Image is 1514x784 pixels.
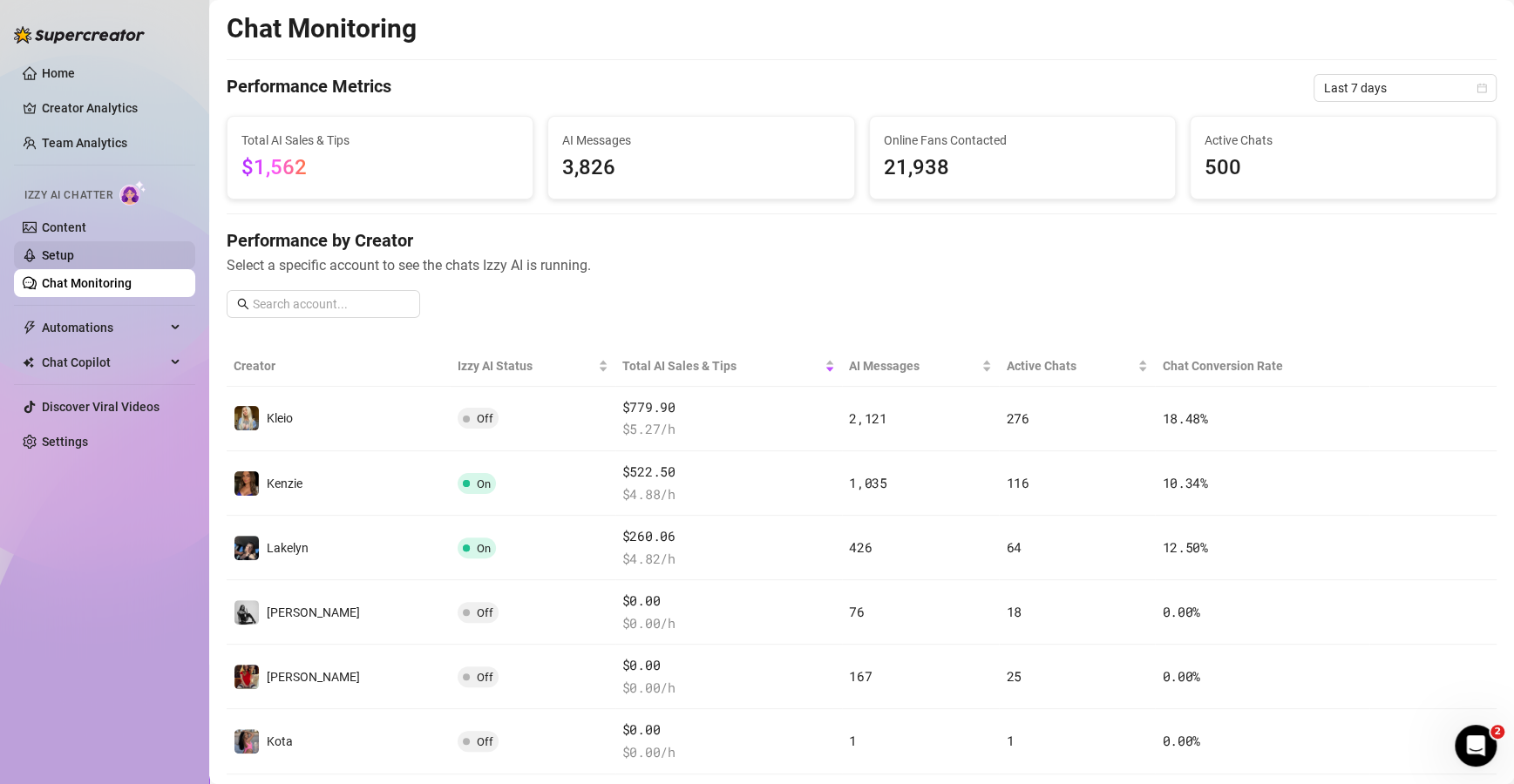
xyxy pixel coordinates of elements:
span: 2,121 [849,409,887,427]
span: $ 4.88 /h [622,484,835,505]
input: Search account... [253,294,410,314]
span: $ 4.82 /h [622,549,835,570]
img: logo-BBDzfeDw.svg [14,26,145,44]
span: 64 [1006,538,1021,556]
span: $ 5.27 /h [622,419,835,440]
h2: Chat Monitoring [227,12,417,45]
span: Izzy AI Status [458,356,594,375]
span: 426 [849,538,872,556]
span: On [477,542,491,555]
span: search [237,298,249,310]
span: On [477,477,491,490]
span: 1 [849,732,857,749]
span: Total AI Sales & Tips [241,131,519,150]
th: AI Messages [842,346,999,387]
span: 25 [1006,667,1021,685]
th: Total AI Sales & Tips [615,346,842,387]
th: Izzy AI Status [451,346,614,387]
span: Lakelyn [267,541,309,555]
span: $779.90 [622,397,835,418]
a: Chat Monitoring [42,276,132,290]
th: Creator [227,346,451,387]
span: Kota [267,734,293,748]
span: Active Chats [1205,131,1482,150]
img: AI Chatter [119,180,146,206]
span: AI Messages [562,131,839,150]
span: $ 0.00 /h [622,613,835,634]
span: 0.00 % [1162,603,1200,620]
span: 500 [1205,152,1482,185]
h4: Performance Metrics [227,74,391,102]
span: Izzy AI Chatter [24,187,112,204]
img: Chat Copilot [23,356,34,368]
img: Kleio [234,406,259,430]
span: Active Chats [1006,356,1134,375]
span: 21,938 [884,152,1161,185]
span: 3,826 [562,152,839,185]
a: Settings [42,435,88,449]
span: 10.34 % [1162,474,1207,491]
span: $ 0.00 /h [622,678,835,699]
a: Discover Viral Videos [42,400,160,414]
span: $0.00 [622,655,835,676]
span: 76 [849,603,864,620]
img: Grace Hunt [234,600,259,625]
iframe: Intercom live chat [1455,725,1497,767]
a: Creator Analytics [42,94,181,122]
span: Off [477,412,493,425]
h4: Performance by Creator [227,228,1497,253]
span: calendar [1477,83,1487,93]
span: $1,562 [241,155,307,179]
span: Online Fans Contacted [884,131,1161,150]
a: Setup [42,248,74,262]
span: 1 [1006,732,1014,749]
span: 18.48 % [1162,409,1207,427]
span: $0.00 [622,720,835,740]
span: Automations [42,314,166,341]
span: 276 [1006,409,1029,427]
span: Select a specific account to see the chats Izzy AI is running. [227,254,1497,276]
span: Off [477,671,493,684]
span: Kenzie [267,476,302,490]
span: $260.06 [622,526,835,547]
span: Chat Copilot [42,348,166,376]
span: Total AI Sales & Tips [622,356,821,375]
span: 1,035 [849,474,887,491]
span: Kleio [267,411,293,425]
span: $522.50 [622,462,835,483]
span: $0.00 [622,591,835,612]
a: Team Analytics [42,136,127,150]
span: [PERSON_NAME] [267,605,360,619]
span: $ 0.00 /h [622,742,835,763]
span: thunderbolt [23,321,37,335]
span: 167 [849,667,872,685]
span: Off [477,606,493,619]
span: Last 7 days [1324,75,1486,101]
span: 2 [1490,725,1504,739]
span: 116 [1006,474,1029,491]
img: Lakelyn [234,536,259,560]
th: Chat Conversion Rate [1155,346,1369,387]
a: Content [42,220,86,234]
span: 18 [1006,603,1021,620]
span: [PERSON_NAME] [267,670,360,684]
a: Home [42,66,75,80]
span: 0.00 % [1162,667,1200,685]
img: Kota [234,729,259,754]
span: Off [477,735,493,748]
span: AI Messages [849,356,978,375]
th: Active Chats [999,346,1155,387]
span: 12.50 % [1162,538,1207,556]
span: 0.00 % [1162,732,1200,749]
img: Caroline [234,665,259,689]
img: Kenzie [234,471,259,496]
